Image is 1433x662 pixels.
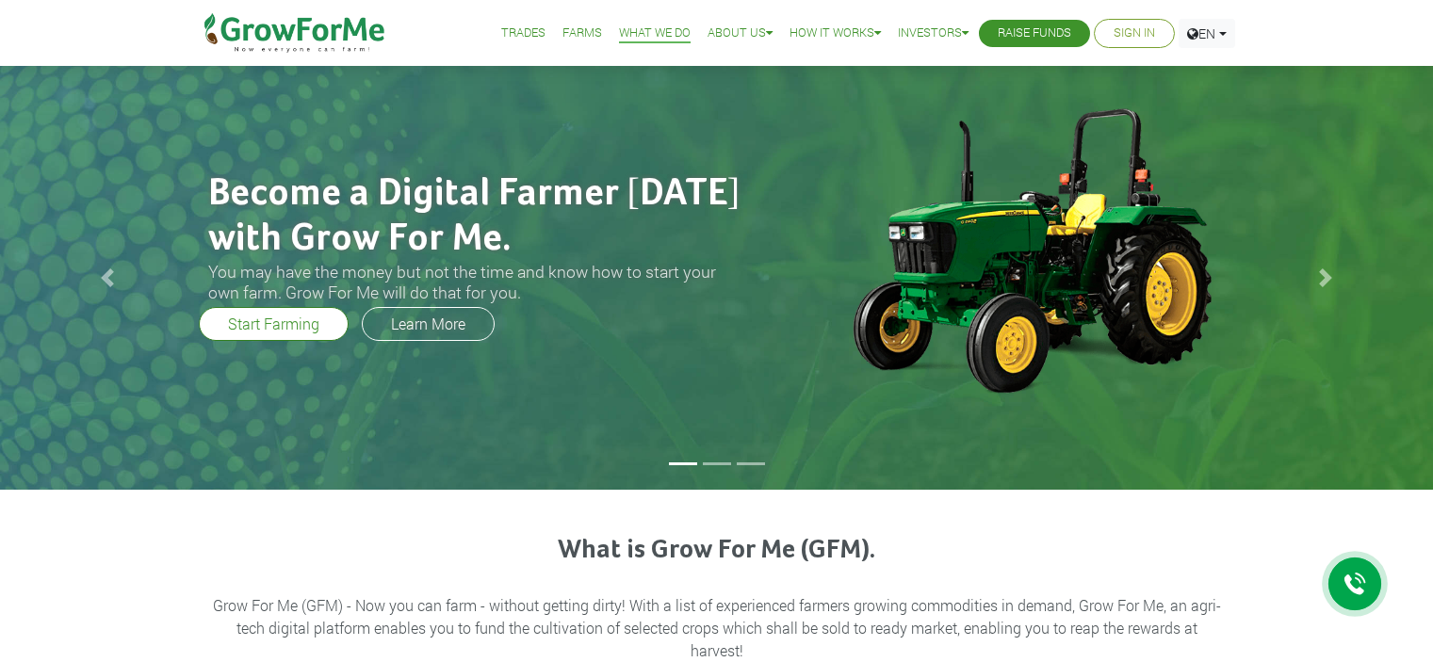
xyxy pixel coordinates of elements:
img: growforme image [821,99,1240,400]
a: What We Do [619,24,691,43]
a: About Us [708,24,773,43]
a: Sign In [1114,24,1155,43]
h2: Become a Digital Farmer [DATE] with Grow For Me. [208,171,745,262]
a: How it Works [790,24,881,43]
a: Start Farming [199,307,349,341]
p: Grow For Me (GFM) - Now you can farm - without getting dirty! With a list of experienced farmers ... [211,594,1223,662]
a: Farms [562,24,602,43]
h3: You may have the money but not the time and know how to start your own farm. Grow For Me will do ... [208,262,745,301]
a: Learn More [362,307,495,341]
h3: What is Grow For Me (GFM). [211,535,1223,567]
a: Investors [898,24,969,43]
a: Raise Funds [998,24,1071,43]
a: EN [1179,19,1235,48]
a: Trades [501,24,546,43]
